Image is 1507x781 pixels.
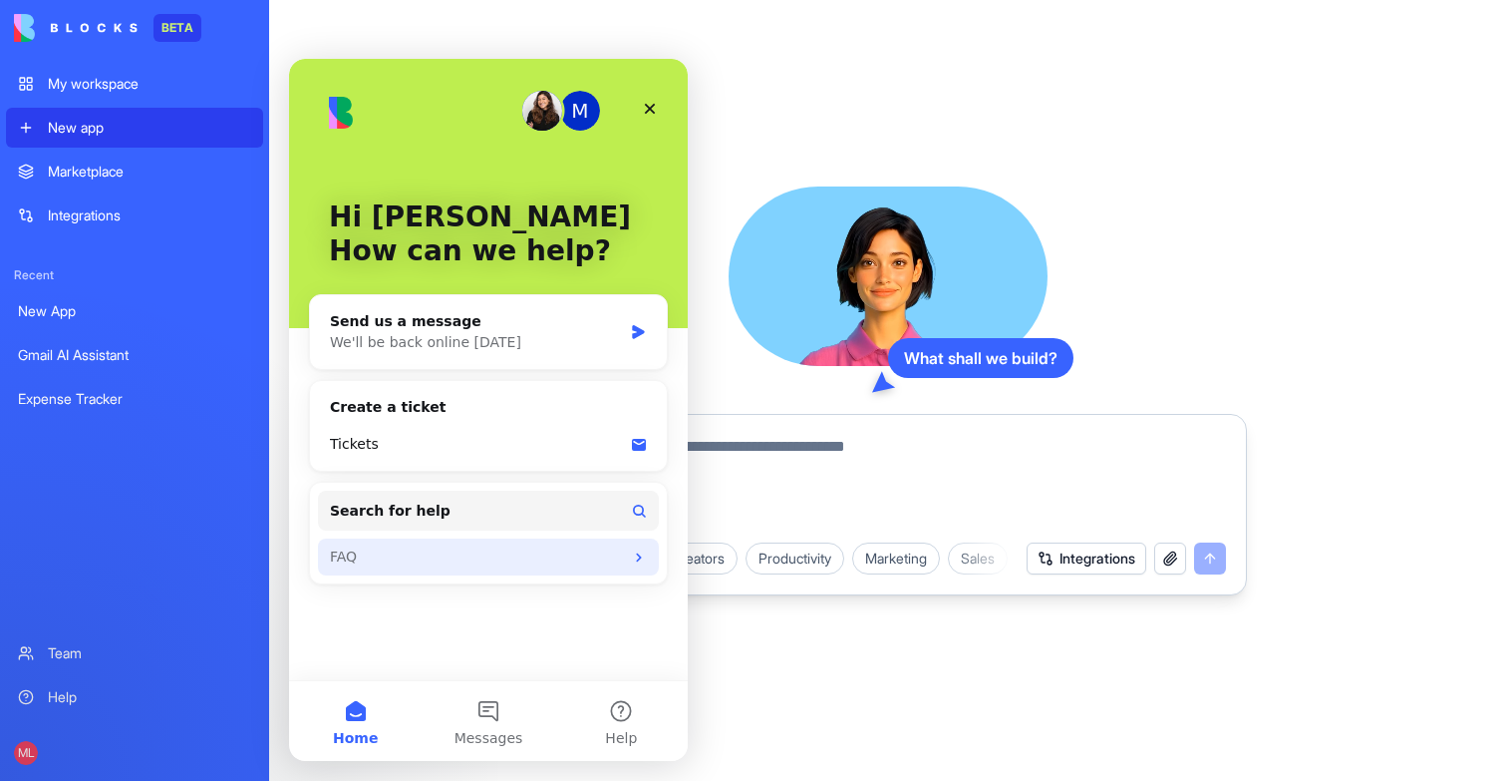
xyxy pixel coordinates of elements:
[48,687,251,707] div: Help
[6,64,263,104] a: My workspace
[18,345,251,365] div: Gmail AI Assistant
[153,14,201,42] div: BETA
[6,677,263,717] a: Help
[948,543,1008,575] div: Sales
[888,338,1073,378] div: What shall we build?
[48,74,251,94] div: My workspace
[852,543,940,575] div: Marketing
[14,14,201,42] a: BETA
[6,152,263,192] a: Marketplace
[1027,543,1146,575] button: Integrations
[48,118,251,138] div: New app
[48,162,251,182] div: Marketplace
[14,14,138,42] img: logo
[658,543,738,575] div: Creators
[6,379,263,419] a: Expense Tracker
[14,741,38,765] span: ML
[289,59,688,761] iframe: Intercom live chat
[6,195,263,235] a: Integrations
[316,672,348,686] span: Help
[6,335,263,375] a: Gmail AI Assistant
[6,108,263,148] a: New app
[6,267,263,283] span: Recent
[6,291,263,331] a: New App
[18,301,251,321] div: New App
[48,643,251,663] div: Team
[746,543,844,575] div: Productivity
[6,633,263,673] a: Team
[18,389,251,409] div: Expense Tracker
[48,205,251,225] div: Integrations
